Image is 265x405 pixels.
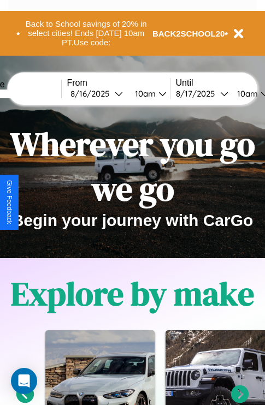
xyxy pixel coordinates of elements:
[232,88,261,99] div: 10am
[11,271,254,316] h1: Explore by make
[152,29,225,38] b: BACK2SCHOOL20
[176,88,220,99] div: 8 / 17 / 2025
[20,16,152,50] button: Back to School savings of 20% in select cities! Ends [DATE] 10am PT.Use code:
[11,368,37,394] div: Open Intercom Messenger
[5,180,13,224] div: Give Feedback
[67,78,170,88] label: From
[70,88,115,99] div: 8 / 16 / 2025
[126,88,170,99] button: 10am
[129,88,158,99] div: 10am
[67,88,126,99] button: 8/16/2025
